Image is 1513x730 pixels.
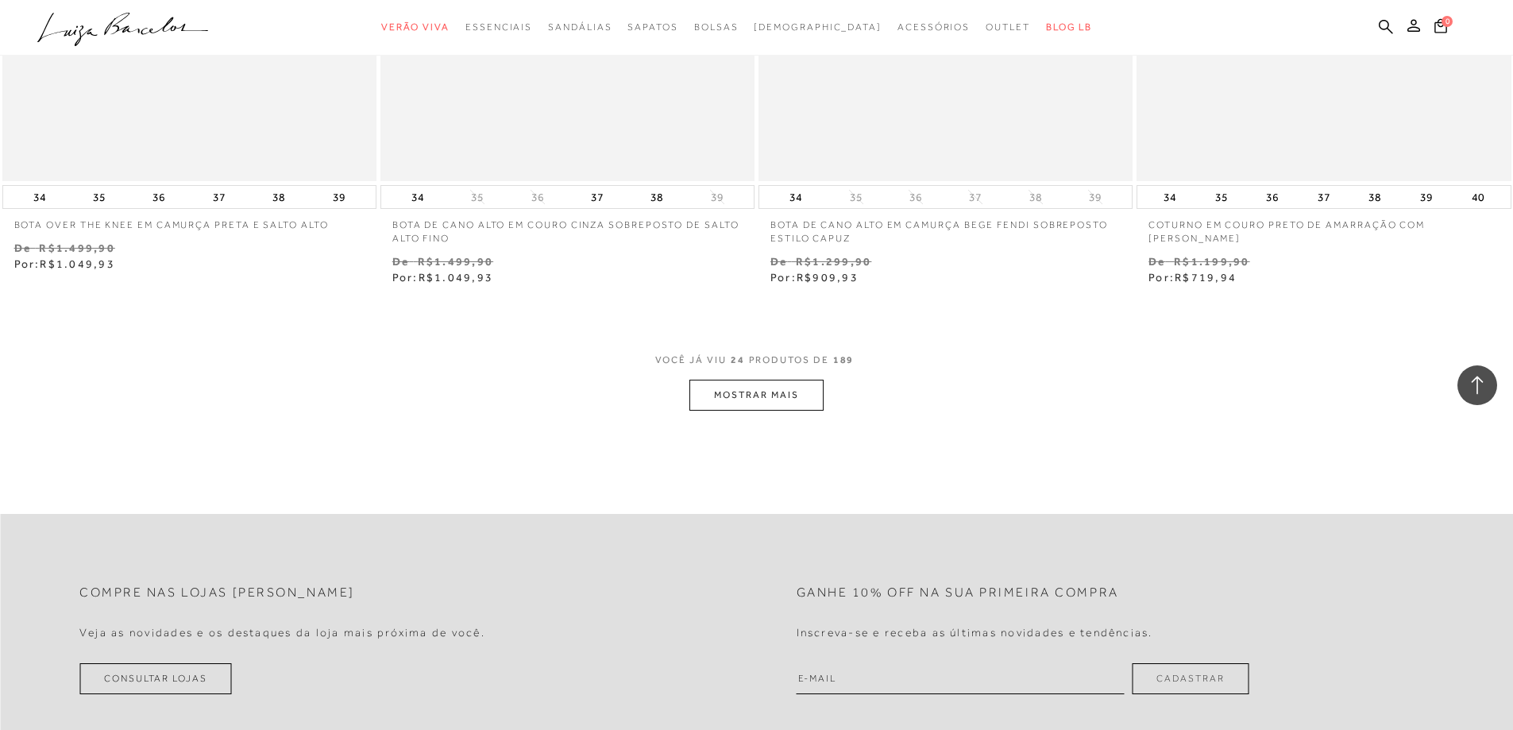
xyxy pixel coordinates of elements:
small: R$1.299,90 [796,255,871,268]
a: BOTA DE CANO ALTO EM COURO CINZA SOBREPOSTO DE SALTO ALTO FINO [380,209,755,245]
button: 36 [1261,186,1283,208]
span: Bolsas [694,21,739,33]
span: R$1.049,93 [419,271,493,284]
button: Cadastrar [1132,663,1249,694]
small: R$1.199,90 [1174,255,1249,268]
h2: Ganhe 10% off na sua primeira compra [797,585,1119,601]
button: 37 [1313,186,1335,208]
button: 39 [328,186,350,208]
button: 35 [845,190,867,205]
button: 39 [1084,190,1106,205]
span: Por: [1148,271,1237,284]
span: Por: [392,271,493,284]
button: 39 [1415,186,1438,208]
span: 24 [731,354,745,365]
button: 36 [905,190,927,205]
button: 0 [1430,17,1452,39]
a: BOTA OVER THE KNEE EM CAMURÇA PRETA E SALTO ALTO [2,209,376,232]
button: 38 [646,186,668,208]
button: 34 [785,186,807,208]
button: 35 [88,186,110,208]
a: noSubCategoriesText [627,13,677,42]
button: 34 [29,186,51,208]
span: [DEMOGRAPHIC_DATA] [754,21,882,33]
small: De [14,241,31,254]
h4: Inscreva-se e receba as últimas novidades e tendências. [797,626,1153,639]
span: 0 [1442,16,1453,27]
h2: Compre nas lojas [PERSON_NAME] [79,585,355,601]
span: Essenciais [465,21,532,33]
small: De [770,255,787,268]
a: noSubCategoriesText [465,13,532,42]
button: 37 [208,186,230,208]
a: noSubCategoriesText [694,13,739,42]
span: Acessórios [897,21,970,33]
a: noSubCategoriesText [897,13,970,42]
button: 39 [706,190,728,205]
a: noSubCategoriesText [986,13,1030,42]
a: BOTA DE CANO ALTO EM CAMURÇA BEGE FENDI SOBREPOSTO ESTILO CAPUZ [758,209,1133,245]
small: R$1.499,90 [39,241,114,254]
h4: Veja as novidades e os destaques da loja mais próxima de você. [79,626,485,639]
a: noSubCategoriesText [754,13,882,42]
a: noSubCategoriesText [548,13,612,42]
button: 35 [466,190,488,205]
input: E-mail [797,663,1125,694]
button: 34 [407,186,429,208]
a: Consultar Lojas [79,663,232,694]
span: Outlet [986,21,1030,33]
button: 34 [1159,186,1181,208]
span: R$1.049,93 [40,257,114,270]
span: BLOG LB [1046,21,1092,33]
button: 35 [1210,186,1233,208]
button: 38 [1364,186,1386,208]
span: Por: [14,257,115,270]
button: 37 [586,186,608,208]
button: 38 [268,186,290,208]
small: De [1148,255,1165,268]
span: VOCÊ JÁ VIU PRODUTOS DE [655,354,859,365]
button: 36 [148,186,170,208]
button: 40 [1467,186,1489,208]
span: Sandálias [548,21,612,33]
small: De [392,255,409,268]
a: COTURNO EM COURO PRETO DE AMARRAÇÃO COM [PERSON_NAME] [1137,209,1511,245]
button: 37 [964,190,986,205]
button: 36 [527,190,549,205]
span: Verão Viva [381,21,450,33]
span: R$719,94 [1175,271,1237,284]
span: Sapatos [627,21,677,33]
button: 38 [1025,190,1047,205]
button: MOSTRAR MAIS [689,380,823,411]
span: Por: [770,271,859,284]
span: R$909,93 [797,271,859,284]
a: noSubCategoriesText [381,13,450,42]
a: BLOG LB [1046,13,1092,42]
span: 189 [833,354,855,365]
small: R$1.499,90 [418,255,493,268]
